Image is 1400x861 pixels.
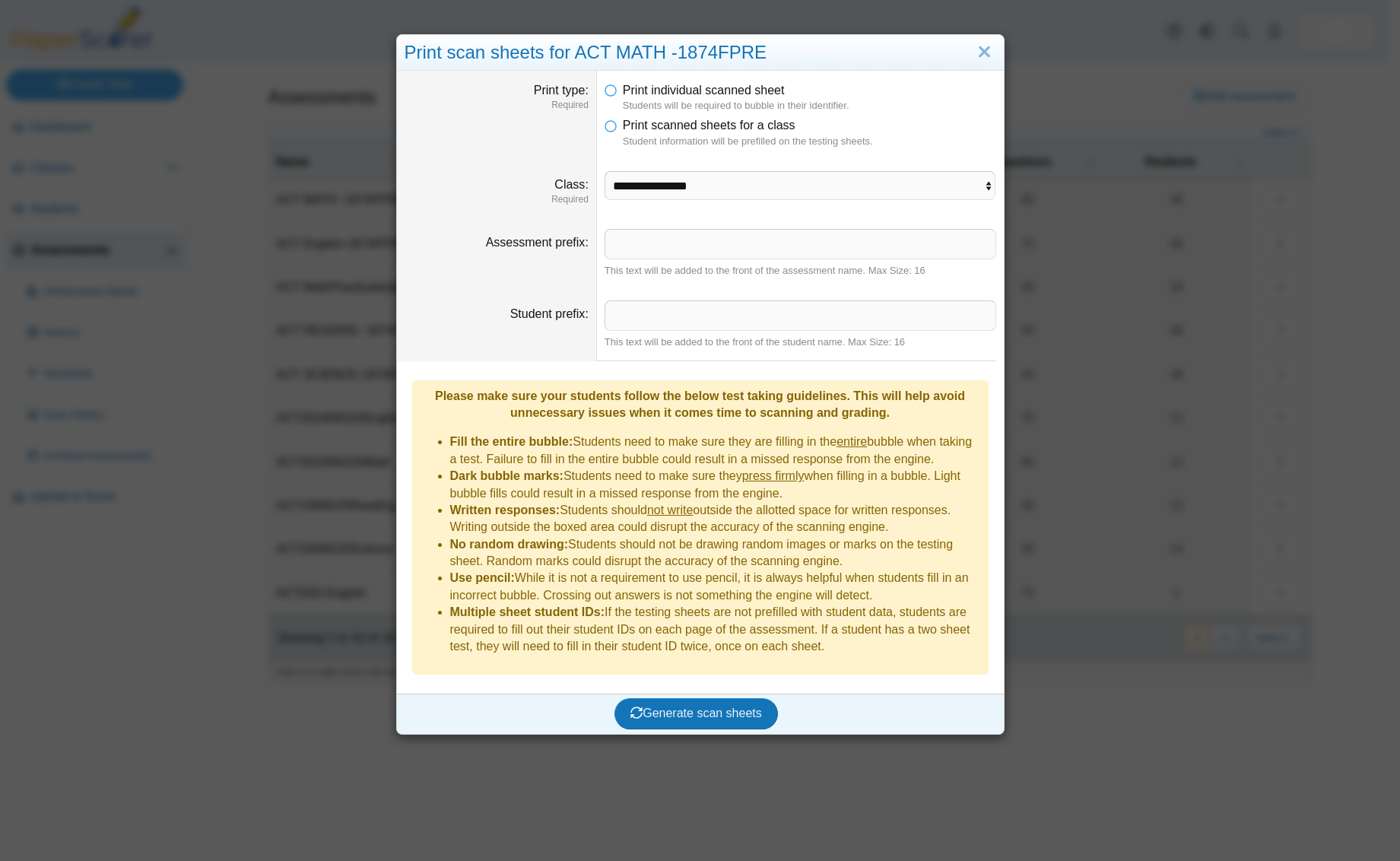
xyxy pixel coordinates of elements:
label: Student prefix [510,307,589,320]
dfn: Student information will be prefilled on the testing sheets. [623,135,996,148]
button: Generate scan sheets [614,698,778,729]
span: Generate scan sheets [630,707,762,720]
label: Print type [534,84,589,97]
a: Close [973,40,996,65]
div: This text will be added to the front of the student name. Max Size: 16 [605,335,996,349]
li: Students should outside the allotted space for written responses. Writing outside the boxed area ... [450,502,981,536]
b: Written responses: [450,504,560,516]
b: Multiple sheet student IDs: [450,605,605,618]
b: Dark bubble marks: [450,469,563,482]
span: Print individual scanned sheet [623,84,785,97]
li: If the testing sheets are not prefilled with student data, students are required to fill out thei... [450,604,981,655]
b: Please make sure your students follow the below test taking guidelines. This will help avoid unne... [435,389,965,419]
u: entire [837,435,867,448]
b: Fill the entire bubble: [450,435,573,448]
li: Students need to make sure they when filling in a bubble. Light bubble fills could result in a mi... [450,468,981,502]
dfn: Required [405,193,589,206]
span: Print scanned sheets for a class [623,119,795,132]
div: This text will be added to the front of the assessment name. Max Size: 16 [605,264,996,278]
b: Use pencil: [450,571,515,584]
b: No random drawing: [450,538,569,551]
li: While it is not a requirement to use pencil, it is always helpful when students fill in an incorr... [450,570,981,604]
dfn: Students will be required to bubble in their identifier. [623,99,996,113]
div: Print scan sheets for ACT MATH -1874FPRE [397,35,1004,71]
li: Students need to make sure they are filling in the bubble when taking a test. Failure to fill in ... [450,434,981,468]
u: not write [647,504,693,516]
label: Assessment prefix [486,236,589,249]
dfn: Required [405,99,589,112]
li: Students should not be drawing random images or marks on the testing sheet. Random marks could di... [450,536,981,570]
u: press firmly [742,469,805,482]
label: Class [554,178,588,191]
